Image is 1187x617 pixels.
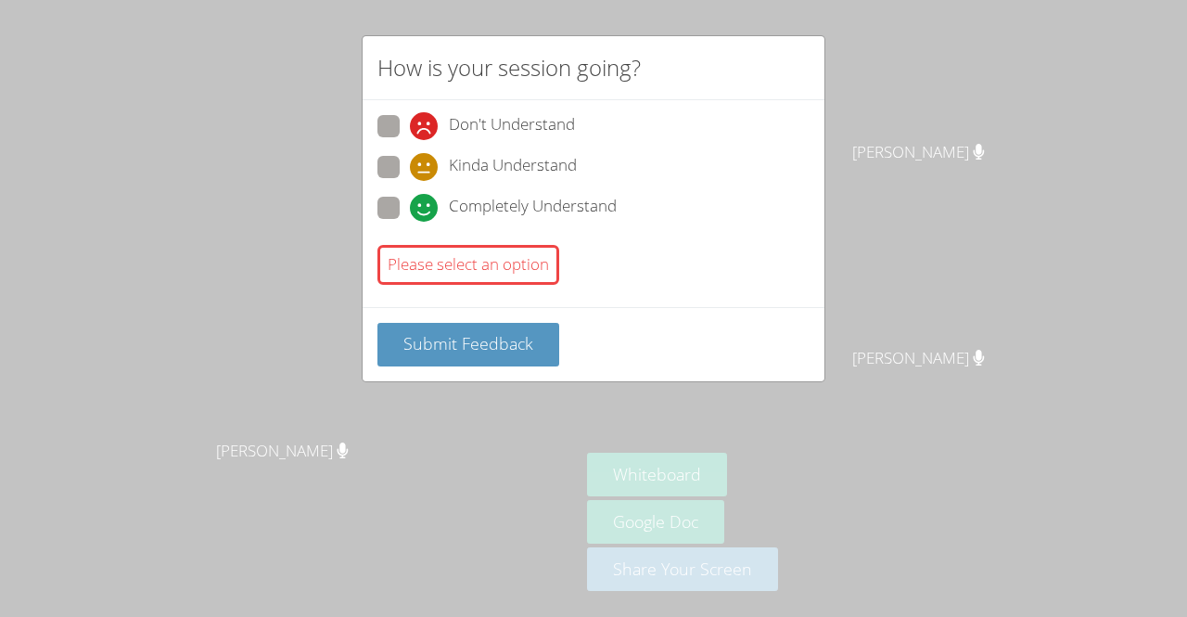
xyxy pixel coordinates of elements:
span: Submit Feedback [403,332,533,354]
button: Submit Feedback [377,323,559,366]
div: Please select an option [377,245,559,285]
h2: How is your session going? [377,51,641,84]
span: Don't Understand [449,112,575,140]
span: Completely Understand [449,194,617,222]
span: Kinda Understand [449,153,577,181]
